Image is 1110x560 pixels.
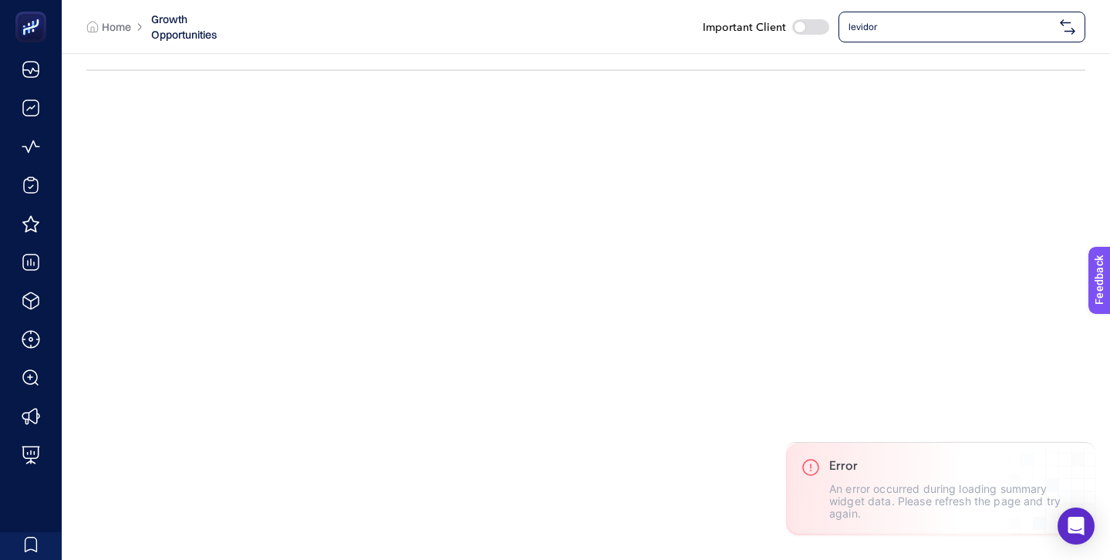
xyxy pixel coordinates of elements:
span: Growth Opportunities [151,12,228,42]
span: Feedback [9,5,59,17]
div: Open Intercom Messenger [1058,508,1095,545]
h3: Error [829,458,1079,474]
p: An error occurred during loading summary widget data. Please refresh the page and try again. [829,483,1079,520]
span: Important Client [703,19,786,35]
img: svg%3e [1060,19,1075,35]
span: levidor [849,21,1054,33]
span: Home [102,19,131,35]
